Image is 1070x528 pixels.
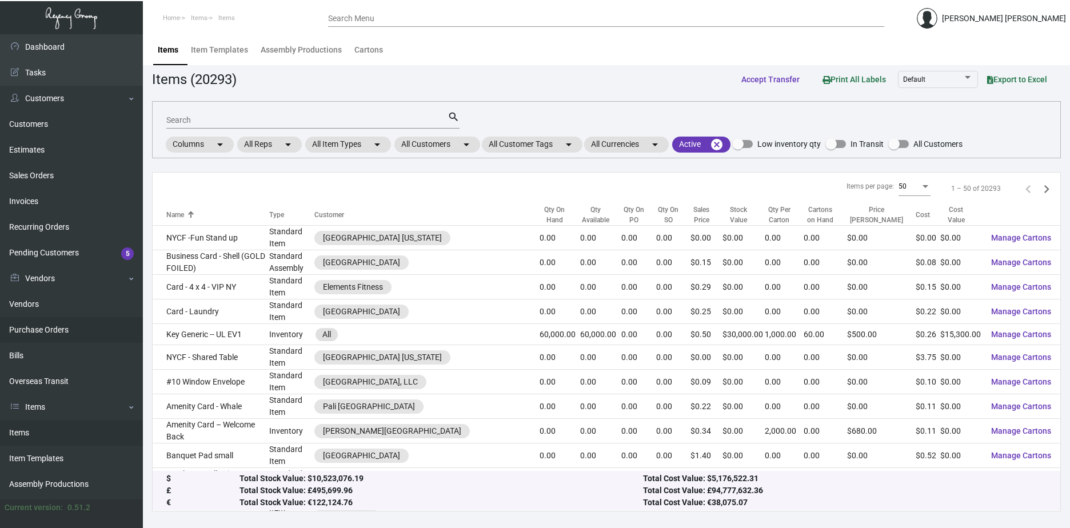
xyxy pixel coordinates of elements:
td: $1.40 [690,443,722,468]
div: Name [166,210,184,220]
td: 0.00 [580,226,622,250]
td: $0.26 [916,324,940,345]
td: 0.00 [765,275,804,299]
td: 0.00 [621,370,656,394]
td: NYCF - Shared Table [153,345,269,370]
td: Standard Item [269,370,314,394]
div: Qty Available [580,205,622,225]
td: $3.75 [916,345,940,370]
td: $0.00 [847,345,916,370]
td: Amenity Card – Welcome Back [153,419,269,443]
button: Previous page [1019,179,1037,198]
td: 0.00 [656,275,690,299]
div: Total Cost Value: €38,075.07 [643,497,1047,509]
div: Qty Available [580,205,612,225]
div: Cartons [354,44,383,56]
div: Items [158,44,178,56]
span: Manage Cartons [991,402,1051,411]
mat-icon: arrow_drop_down [370,138,384,151]
div: [PERSON_NAME][GEOGRAPHIC_DATA] [323,425,461,437]
td: $680.00 [847,419,916,443]
td: 0.00 [621,299,656,324]
div: [GEOGRAPHIC_DATA] [US_STATE] [323,351,442,363]
td: Card - 4 x 4 - VIP NY [153,275,269,299]
span: Items [218,14,235,22]
td: $0.25 [690,299,722,324]
div: Type [269,210,314,220]
td: $0.50 [690,324,722,345]
div: Current version: [5,502,63,514]
div: Total Stock Value: €122,124.76 [239,497,643,509]
div: Price [PERSON_NAME] [847,205,906,225]
td: $0.00 [940,299,982,324]
td: 0.00 [540,250,580,275]
div: Total Stock Value: $10,523,076.19 [239,473,643,485]
td: $0.00 [722,345,765,370]
div: [GEOGRAPHIC_DATA], LLC [323,376,418,388]
span: Manage Cartons [991,258,1051,267]
td: 0.00 [580,443,622,468]
mat-icon: search [448,110,460,124]
button: Manage Cartons [982,396,1060,417]
td: 0.00 [580,299,622,324]
span: Manage Cartons [991,233,1051,242]
div: Qty On SO [656,205,680,225]
td: $0.00 [940,370,982,394]
div: Stock Value [722,205,754,225]
mat-icon: arrow_drop_down [562,138,576,151]
td: 0.00 [804,250,847,275]
button: Print All Labels [813,69,895,90]
td: 0.00 [621,468,656,493]
mat-icon: arrow_drop_down [648,138,662,151]
div: Cost [916,210,940,220]
td: $0.15 [690,250,722,275]
mat-chip: All Item Types [305,137,391,153]
div: Stock Value [722,205,765,225]
div: Cost [916,210,930,220]
td: $0.22 [690,394,722,419]
td: $0.08 [916,250,940,275]
mat-chip: Active [672,137,730,153]
td: $0.00 [847,299,916,324]
td: $0.00 [722,275,765,299]
td: $500.00 [847,324,916,345]
div: Sales Price [690,205,712,225]
td: $0.00 [847,394,916,419]
td: 0.00 [656,345,690,370]
div: [GEOGRAPHIC_DATA] [323,257,400,269]
td: $0.00 [847,275,916,299]
td: 0.00 [540,443,580,468]
td: $0.11 [916,394,940,419]
td: 0.00 [765,370,804,394]
td: 0.00 [765,299,804,324]
div: Qty On Hand [540,205,569,225]
td: 0.00 [540,370,580,394]
td: 0.00 [804,299,847,324]
td: 0.00 [540,345,580,370]
td: 0.00 [804,370,847,394]
td: $0.00 [940,275,982,299]
span: Manage Cartons [991,426,1051,435]
button: Manage Cartons [982,301,1060,322]
div: Total Cost Value: $5,176,522.31 [643,473,1047,485]
button: Manage Cartons [982,277,1060,297]
td: $0.00 [722,443,765,468]
td: 0.00 [656,419,690,443]
td: 0.00 [804,275,847,299]
td: Business Card - Shell (GOLD FOILED) [153,250,269,275]
div: Qty Per Carton [765,205,793,225]
td: $0.00 [940,226,982,250]
button: Manage Cartons [982,252,1060,273]
td: 0.00 [656,299,690,324]
mat-chip: All Customers [394,137,480,153]
span: Manage Cartons [991,282,1051,291]
td: 0.00 [621,275,656,299]
td: 0.00 [656,443,690,468]
div: Qty Per Carton [765,205,804,225]
img: admin@bootstrapmaster.com [917,8,937,29]
button: Manage Cartons [982,421,1060,441]
div: Qty On PO [621,205,656,225]
button: Manage Cartons [982,371,1060,392]
div: Name [166,210,269,220]
span: Home [163,14,180,22]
